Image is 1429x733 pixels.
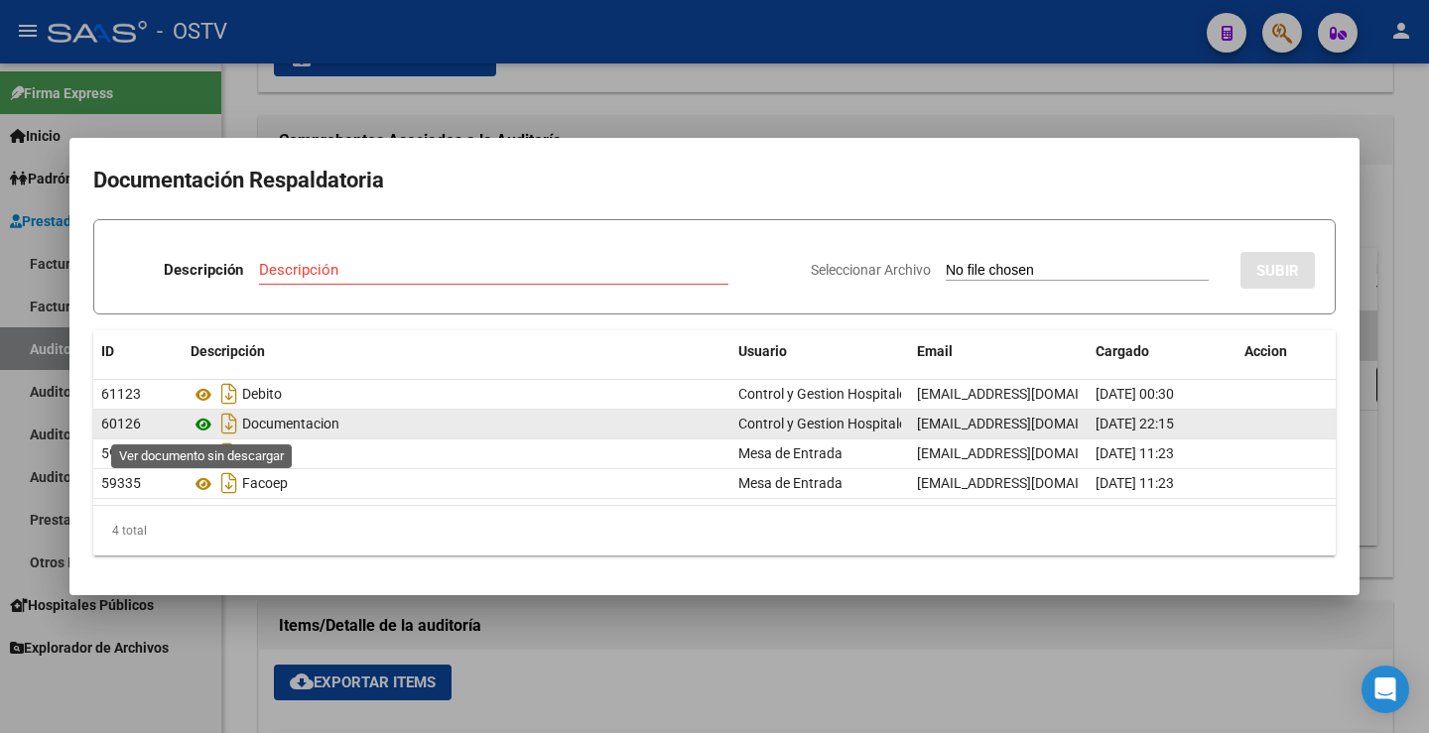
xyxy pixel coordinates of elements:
i: Descargar documento [216,408,242,439]
span: 59336 [101,445,141,461]
h2: Documentación Respaldatoria [93,162,1336,199]
span: Seleccionar Archivo [811,262,931,278]
div: Documentacion [191,408,722,439]
span: Usuario [738,343,787,359]
span: Mesa de Entrada [738,445,843,461]
span: SUBIR [1256,262,1299,280]
span: Descripción [191,343,265,359]
i: Descargar documento [216,378,242,410]
div: Facoep [191,467,722,499]
p: Descripción [164,259,243,282]
span: [EMAIL_ADDRESS][DOMAIN_NAME] [917,445,1137,461]
datatable-header-cell: Usuario [730,330,909,373]
span: [DATE] 11:23 [1096,445,1174,461]
datatable-header-cell: ID [93,330,183,373]
span: Control y Gestion Hospitales Públicos (OSTV) [738,416,1016,431]
span: Email [917,343,953,359]
datatable-header-cell: Email [909,330,1088,373]
i: Descargar documento [216,437,242,469]
datatable-header-cell: Cargado [1088,330,1236,373]
button: SUBIR [1240,252,1315,289]
i: Descargar documento [216,467,242,499]
span: ID [101,343,114,359]
div: 4 total [93,506,1336,555]
span: Control y Gestion Hospitales Públicos (OSTV) [738,386,1016,402]
span: [EMAIL_ADDRESS][DOMAIN_NAME] [917,475,1137,491]
span: 61123 [101,386,141,402]
span: 59335 [101,475,141,491]
datatable-header-cell: Accion [1236,330,1336,373]
span: Cargado [1096,343,1149,359]
span: [EMAIL_ADDRESS][DOMAIN_NAME] [917,416,1137,431]
span: [DATE] 11:23 [1096,475,1174,491]
div: Anexo [191,437,722,469]
div: Debito [191,378,722,410]
span: [DATE] 22:15 [1096,416,1174,431]
div: Open Intercom Messenger [1362,666,1409,713]
span: 60126 [101,416,141,431]
span: [DATE] 00:30 [1096,386,1174,402]
span: Mesa de Entrada [738,475,843,491]
datatable-header-cell: Descripción [183,330,730,373]
span: Accion [1244,343,1287,359]
span: [EMAIL_ADDRESS][DOMAIN_NAME] [917,386,1137,402]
